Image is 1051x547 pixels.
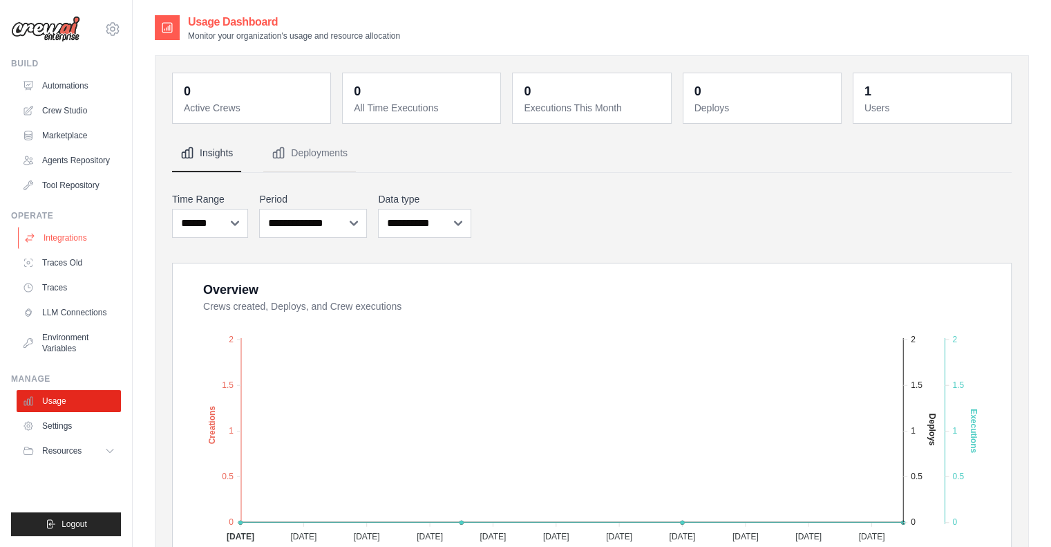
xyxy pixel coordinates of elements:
[172,135,1012,172] nav: Tabs
[188,14,400,30] h2: Usage Dashboard
[172,192,248,206] label: Time Range
[203,299,994,313] dt: Crews created, Deploys, and Crew executions
[188,30,400,41] p: Monitor your organization's usage and resource allocation
[207,405,217,444] text: Creations
[11,373,121,384] div: Manage
[952,380,964,389] tspan: 1.5
[952,334,957,344] tspan: 2
[911,472,922,481] tspan: 0.5
[694,101,833,115] dt: Deploys
[11,210,121,221] div: Operate
[42,445,82,456] span: Resources
[354,531,380,541] tspan: [DATE]
[11,512,121,536] button: Logout
[17,100,121,122] a: Crew Studio
[18,227,122,249] a: Integrations
[911,517,916,527] tspan: 0
[229,517,234,527] tspan: 0
[952,472,964,481] tspan: 0.5
[17,390,121,412] a: Usage
[354,101,492,115] dt: All Time Executions
[17,149,121,171] a: Agents Repository
[203,280,258,299] div: Overview
[927,413,937,445] text: Deploys
[17,174,121,196] a: Tool Repository
[864,101,1003,115] dt: Users
[17,415,121,437] a: Settings
[543,531,569,541] tspan: [DATE]
[61,519,87,530] span: Logout
[911,426,916,436] tspan: 1
[222,472,234,481] tspan: 0.5
[911,334,916,344] tspan: 2
[952,517,957,527] tspan: 0
[11,16,80,42] img: Logo
[378,192,471,206] label: Data type
[480,531,506,541] tspan: [DATE]
[17,302,121,324] a: LLM Connections
[732,531,759,541] tspan: [DATE]
[184,82,191,101] div: 0
[952,426,957,436] tspan: 1
[11,58,121,69] div: Build
[694,82,701,101] div: 0
[222,380,234,389] tspan: 1.5
[669,531,695,541] tspan: [DATE]
[969,409,978,453] text: Executions
[354,82,361,101] div: 0
[911,380,922,389] tspan: 1.5
[606,531,632,541] tspan: [DATE]
[290,531,316,541] tspan: [DATE]
[17,124,121,147] a: Marketplace
[864,82,871,101] div: 1
[859,531,885,541] tspan: [DATE]
[229,426,234,436] tspan: 1
[524,101,662,115] dt: Executions This Month
[229,334,234,344] tspan: 2
[227,531,254,541] tspan: [DATE]
[172,135,241,172] button: Insights
[184,101,322,115] dt: Active Crews
[795,531,822,541] tspan: [DATE]
[417,531,443,541] tspan: [DATE]
[263,135,356,172] button: Deployments
[17,326,121,360] a: Environment Variables
[17,277,121,299] a: Traces
[524,82,531,101] div: 0
[17,252,121,274] a: Traces Old
[17,440,121,462] button: Resources
[259,192,367,206] label: Period
[17,75,121,97] a: Automations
